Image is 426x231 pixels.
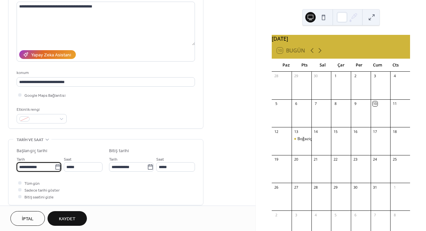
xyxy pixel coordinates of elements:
[24,92,66,99] span: Google Maps Bağlantısı
[294,185,298,190] div: 27
[387,59,405,72] div: Cts
[295,59,313,72] div: Pts
[373,185,378,190] div: 31
[333,101,338,106] div: 8
[10,211,45,226] button: İptal
[333,129,338,134] div: 15
[392,129,397,134] div: 18
[274,185,279,190] div: 26
[19,50,76,59] button: Yapay Zeka Asistanı
[294,74,298,79] div: 29
[272,35,410,43] div: [DATE]
[24,187,60,194] span: Sadece tarihi göster
[373,101,378,106] div: 10
[392,212,397,217] div: 8
[17,106,65,113] div: Etkinlik rengi
[313,129,318,134] div: 14
[31,52,71,59] div: Yapay Zeka Asistanı
[292,136,311,142] div: Boğaziçi-Nurettin Yıldız
[350,59,368,72] div: Per
[353,185,358,190] div: 30
[313,212,318,217] div: 4
[24,194,54,201] span: Bitiş saatini gizle
[333,74,338,79] div: 1
[373,212,378,217] div: 7
[333,212,338,217] div: 5
[109,156,117,163] span: Tarih
[22,216,34,223] span: İptal
[368,59,387,72] div: Cum
[17,156,25,163] span: Tarih
[392,101,397,106] div: 11
[373,74,378,79] div: 3
[17,69,194,76] div: konum
[353,129,358,134] div: 16
[314,59,332,72] div: Sal
[17,148,48,154] div: Başlangıç tarihi
[313,185,318,190] div: 28
[392,185,397,190] div: 1
[313,74,318,79] div: 30
[333,185,338,190] div: 29
[274,129,279,134] div: 12
[156,156,164,163] span: Saat
[373,157,378,162] div: 24
[24,180,40,187] span: Tüm gün
[274,101,279,106] div: 5
[353,74,358,79] div: 2
[17,137,44,143] span: Tarih ve saat
[353,157,358,162] div: 23
[313,157,318,162] div: 21
[274,74,279,79] div: 28
[353,101,358,106] div: 9
[373,129,378,134] div: 17
[332,59,350,72] div: Çar
[294,101,298,106] div: 6
[294,157,298,162] div: 20
[297,136,345,142] div: Boğaziçi-[PERSON_NAME]
[392,74,397,79] div: 4
[109,148,129,154] div: Bitiş tarihi
[274,212,279,217] div: 2
[48,211,87,226] button: Kaydet
[313,101,318,106] div: 7
[294,129,298,134] div: 13
[64,156,72,163] span: Saat
[294,212,298,217] div: 3
[274,157,279,162] div: 19
[277,59,295,72] div: Paz
[333,157,338,162] div: 22
[353,212,358,217] div: 6
[392,157,397,162] div: 25
[59,216,76,223] span: Kaydet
